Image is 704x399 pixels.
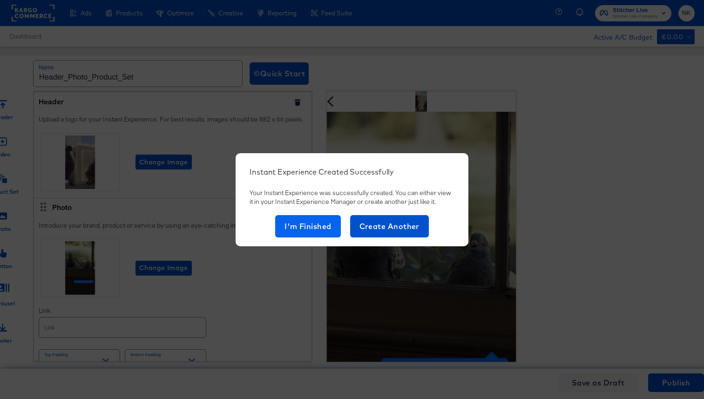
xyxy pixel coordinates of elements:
[250,189,454,206] div: Your Instant Experience was successfully created. You can either view it in your Instant Experien...
[359,220,420,233] span: Create Another
[284,220,332,233] span: I'm Finished
[275,215,341,237] button: I'm Finished
[250,167,393,176] div: Instant Experience Created Successfully
[350,215,429,237] button: Create Another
